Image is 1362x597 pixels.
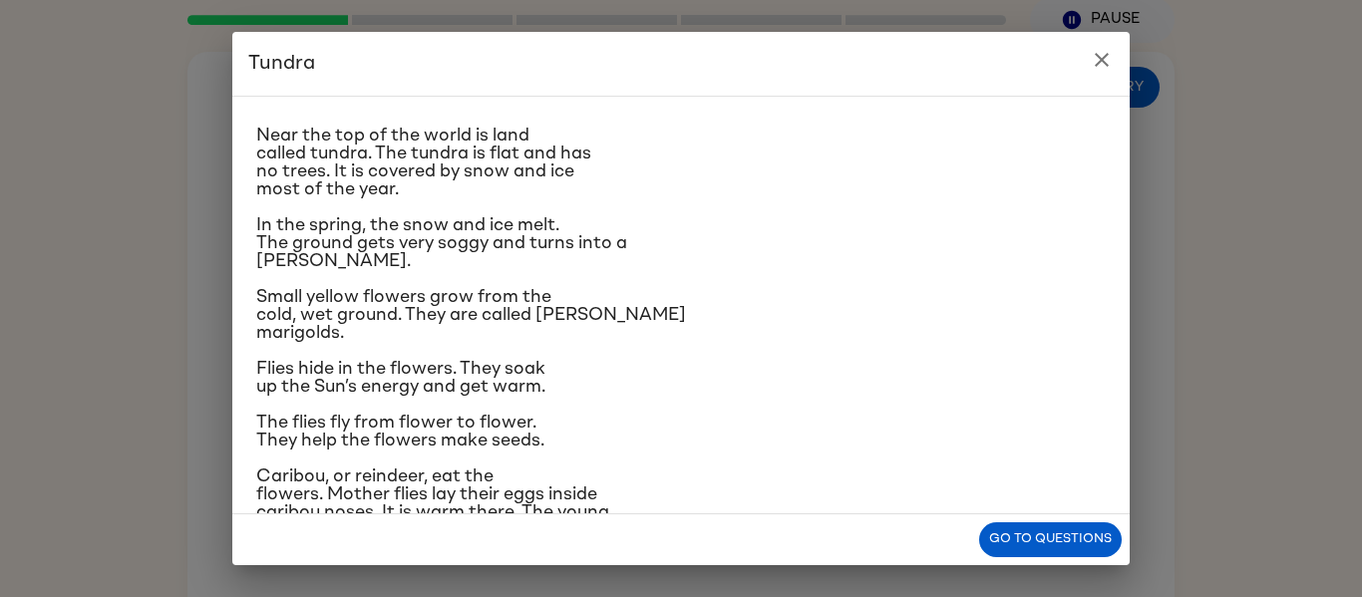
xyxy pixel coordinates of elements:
[256,360,545,396] span: Flies hide in the flowers. They soak up the Sun’s energy and get warm.
[256,127,591,198] span: Near the top of the world is land called tundra. The tundra is flat and has no trees. It is cover...
[256,288,686,342] span: Small yellow flowers grow from the cold, wet ground. They are called [PERSON_NAME] marigolds.
[256,216,627,270] span: In the spring, the snow and ice melt. The ground gets very soggy and turns into a [PERSON_NAME].
[1082,40,1122,80] button: close
[232,32,1130,96] h2: Tundra
[256,414,544,449] span: The flies fly from flower to flower. They help the flowers make seeds.
[256,467,609,539] span: Caribou, or reindeer, eat the flowers. Mother flies lay their eggs inside caribou noses. It is wa...
[979,522,1122,557] button: Go to questions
